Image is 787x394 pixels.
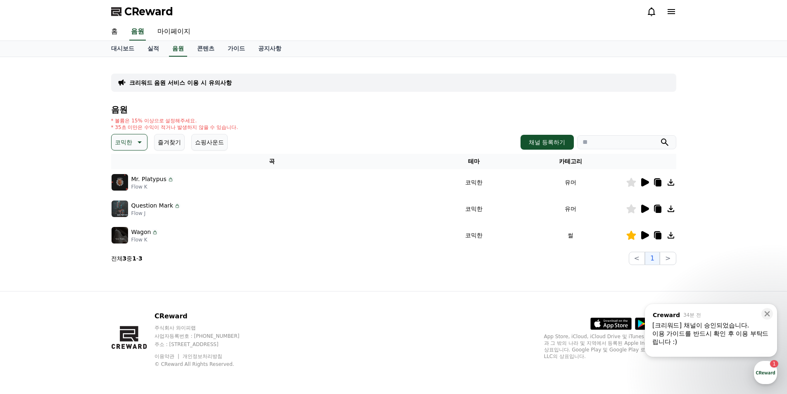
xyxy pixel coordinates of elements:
[111,254,143,263] p: 전체 중 -
[521,135,573,150] button: 채널 등록하기
[660,252,676,265] button: >
[131,210,181,217] p: Flow J
[132,255,136,262] strong: 1
[155,341,255,348] p: 주소 : [STREET_ADDRESS]
[155,333,255,339] p: 사업자등록번호 : [PHONE_NUMBER]
[516,222,625,248] td: 썰
[124,5,173,18] span: CReward
[544,333,676,360] p: App Store, iCloud, iCloud Drive 및 iTunes Store는 미국과 그 밖의 나라 및 지역에서 등록된 Apple Inc.의 서비스 상표입니다. Goo...
[141,41,166,57] a: 실적
[221,41,252,57] a: 가이드
[516,169,625,196] td: 유머
[111,117,238,124] p: * 볼륨은 15% 이상으로 설정해주세요.
[111,134,147,150] button: 코믹한
[112,227,128,244] img: music
[111,124,238,131] p: * 35초 미만은 수익이 적거나 발생하지 않을 수 있습니다.
[629,252,645,265] button: <
[112,201,128,217] img: music
[433,154,516,169] th: 테마
[155,361,255,368] p: © CReward All Rights Reserved.
[190,41,221,57] a: 콘텐츠
[105,41,141,57] a: 대시보드
[129,23,146,41] a: 음원
[129,79,232,87] a: 크리워드 음원 서비스 이용 시 유의사항
[138,255,143,262] strong: 3
[131,228,151,236] p: Wagon
[183,353,222,359] a: 개인정보처리방침
[112,174,128,191] img: music
[191,134,228,150] button: 쇼핑사운드
[433,196,516,222] td: 코믹한
[433,222,516,248] td: 코믹한
[169,41,187,57] a: 음원
[115,136,132,148] p: 코믹한
[645,252,660,265] button: 1
[155,311,255,321] p: CReward
[151,23,197,41] a: 마이페이지
[111,5,173,18] a: CReward
[155,325,255,331] p: 주식회사 와이피랩
[105,23,124,41] a: 홈
[154,134,185,150] button: 즐겨찾기
[111,105,676,114] h4: 음원
[155,353,181,359] a: 이용약관
[123,255,127,262] strong: 3
[252,41,288,57] a: 공지사항
[131,184,174,190] p: Flow K
[111,154,433,169] th: 곡
[516,196,625,222] td: 유머
[433,169,516,196] td: 코믹한
[516,154,625,169] th: 카테고리
[131,236,159,243] p: Flow K
[131,175,166,184] p: Mr. Platypus
[131,201,174,210] p: Question Mark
